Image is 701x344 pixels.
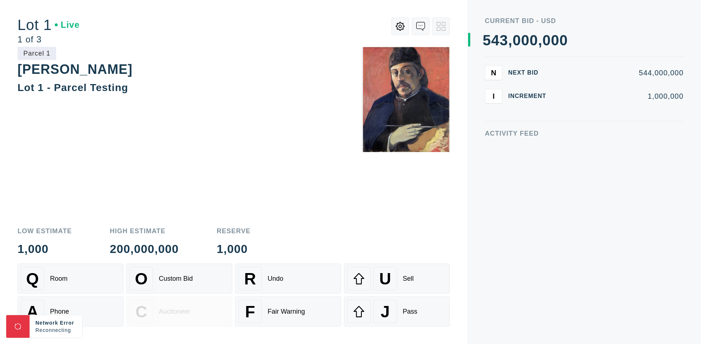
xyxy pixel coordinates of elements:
span: . [73,327,74,333]
div: High Estimate [110,228,179,234]
div: 0 [551,33,559,48]
button: FFair Warning [235,296,341,326]
div: , [538,33,543,179]
div: Increment [508,93,552,99]
span: F [245,302,255,321]
div: Lot 1 [18,18,80,32]
div: 0 [513,33,521,48]
div: 5 [483,33,491,48]
div: Fair Warning [268,308,305,315]
span: N [491,68,496,77]
div: Pass [403,308,417,315]
div: 0 [543,33,551,48]
button: USell [344,264,450,294]
div: 1,000 [217,243,251,255]
div: 200,000,000 [110,243,179,255]
button: OCustom Bid [126,264,232,294]
div: Lot 1 - Parcel Testing [18,82,128,93]
div: Parcel 1 [18,47,56,60]
div: Reconnecting [35,326,76,334]
button: N [485,65,502,80]
div: Room [50,275,68,283]
div: Custom Bid [159,275,193,283]
span: O [135,269,148,288]
div: , [508,33,513,179]
button: CAuctioneer [126,296,232,326]
span: J [380,302,390,321]
span: Q [26,269,39,288]
button: RUndo [235,264,341,294]
span: . [71,327,73,333]
div: 0 [529,33,538,48]
div: 544,000,000 [558,69,683,76]
div: Undo [268,275,283,283]
div: Reserve [217,228,251,234]
div: Activity Feed [485,130,683,137]
span: I [493,92,495,100]
div: Low Estimate [18,228,72,234]
div: Next Bid [508,70,552,76]
div: Sell [403,275,414,283]
div: [PERSON_NAME] [18,62,133,77]
div: Current Bid - USD [485,18,683,24]
span: R [244,269,256,288]
div: 4 [491,33,499,48]
div: 0 [521,33,529,48]
div: 1,000,000 [558,92,683,100]
div: Auctioneer [159,308,190,315]
div: Live [55,20,80,29]
div: Phone [50,308,69,315]
div: 1 of 3 [18,35,80,44]
button: QRoom [18,264,123,294]
button: I [485,89,502,103]
div: Network Error [35,319,76,326]
div: 0 [559,33,568,48]
span: U [379,269,391,288]
button: JPass [344,296,450,326]
button: APhone [18,296,123,326]
div: 1,000 [18,243,72,255]
div: 3 [500,33,508,48]
span: C [135,302,147,321]
span: A [27,302,38,321]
